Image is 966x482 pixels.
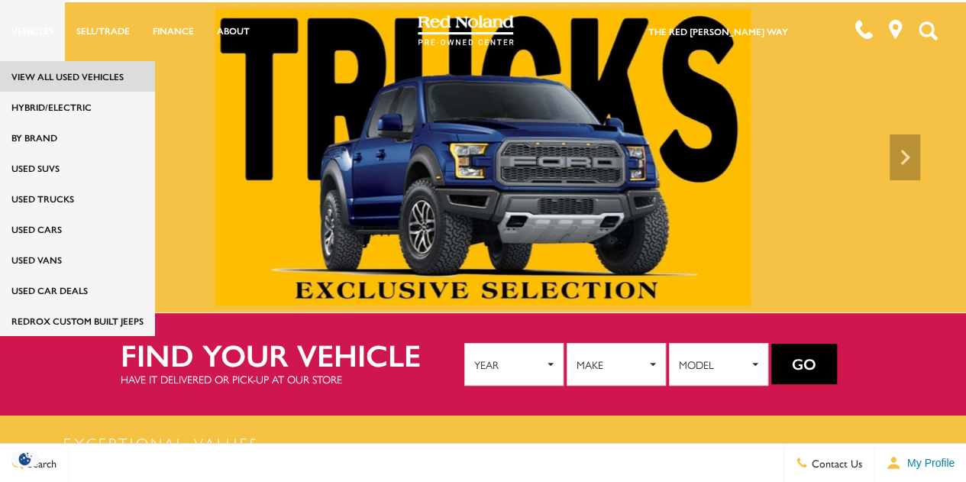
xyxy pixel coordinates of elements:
[648,24,788,38] a: The Red [PERSON_NAME] Way
[669,343,768,386] button: Model
[474,353,544,376] span: Year
[890,134,920,180] div: Next
[874,444,966,482] button: Open user profile menu
[464,343,564,386] button: Year
[913,1,943,60] button: Open the search field
[567,343,666,386] button: Make
[577,353,646,376] span: Make
[418,21,514,36] a: Red Noland Pre-Owned
[418,15,514,46] img: Red Noland Pre-Owned
[121,371,464,387] p: Have it delivered or pick-up at our store
[771,344,837,385] button: Go
[60,432,906,455] h2: Exceptional Values
[8,451,43,467] section: Click to Open Cookie Consent Modal
[679,353,748,376] span: Model
[808,455,862,471] span: Contact Us
[901,457,955,469] span: My Profile
[8,451,43,467] img: Opt-Out Icon
[121,338,464,371] h2: Find your vehicle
